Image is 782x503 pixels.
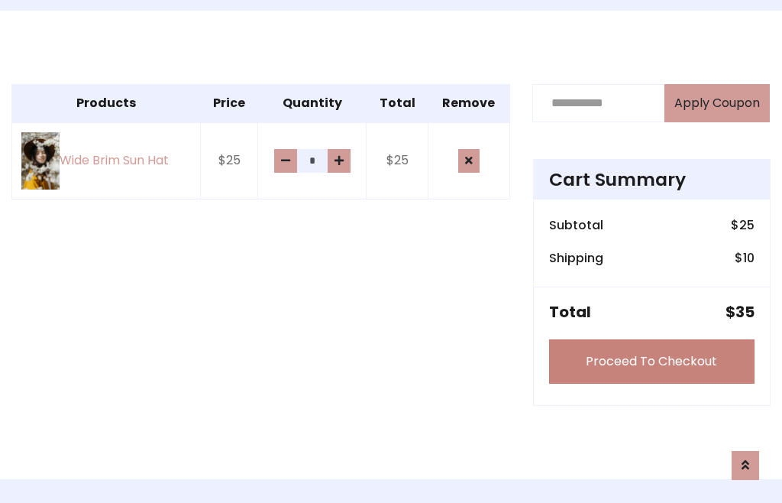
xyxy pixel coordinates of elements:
h5: Total [549,303,591,321]
td: $25 [366,122,428,200]
th: Quantity [258,84,366,122]
th: Total [366,84,428,122]
a: Wide Brim Sun Hat [21,132,191,190]
h5: $ [725,303,755,321]
td: $25 [200,122,258,200]
h4: Cart Summary [549,169,755,190]
th: Price [200,84,258,122]
span: 10 [743,249,755,267]
a: Proceed To Checkout [549,339,755,384]
th: Remove [428,84,509,122]
h6: $ [731,218,755,232]
span: 25 [739,216,755,234]
span: 35 [735,301,755,323]
h6: $ [735,251,755,265]
th: Products [12,84,201,122]
button: Apply Coupon [664,84,770,122]
h6: Subtotal [549,218,603,232]
h6: Shipping [549,251,603,265]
